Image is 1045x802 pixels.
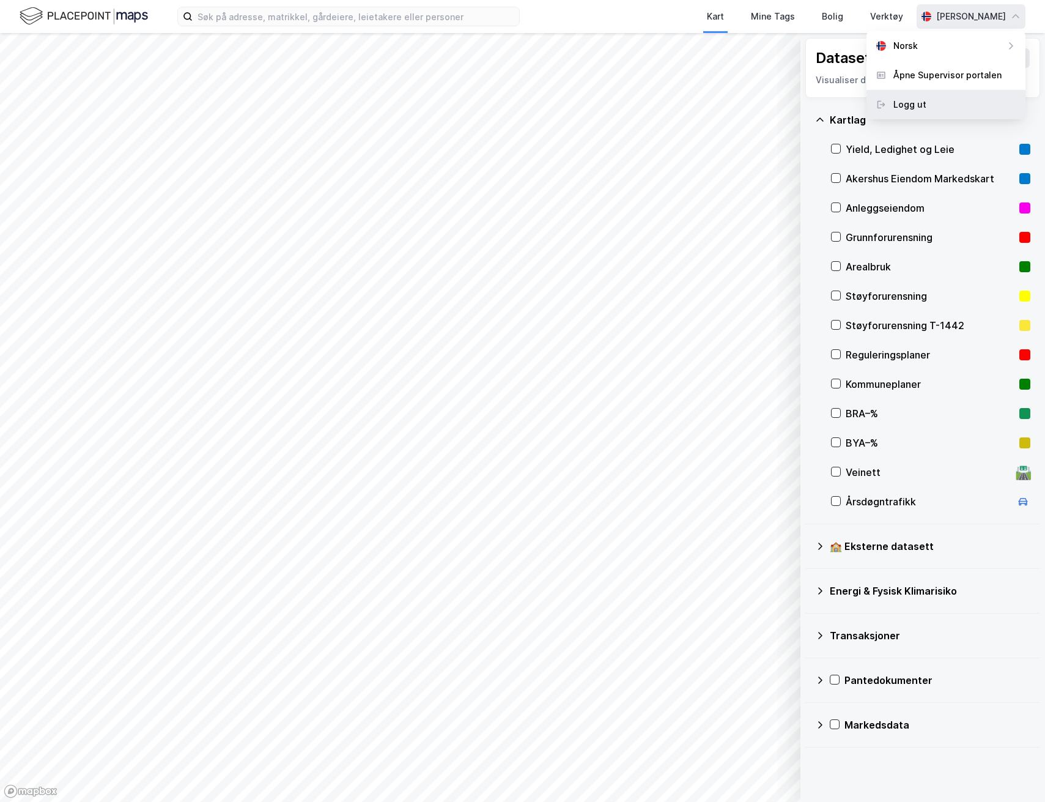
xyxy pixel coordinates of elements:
div: Arealbruk [846,259,1014,274]
a: Mapbox homepage [4,784,57,798]
div: Pantedokumenter [844,673,1030,688]
div: Datasett [816,48,876,68]
div: Energi & Fysisk Klimarisiko [830,584,1030,598]
div: Kommuneplaner [846,377,1014,392]
div: Veinett [846,465,1011,480]
div: Grunnforurensning [846,230,1014,245]
div: Markedsdata [844,718,1030,732]
div: Mine Tags [751,9,795,24]
div: [PERSON_NAME] [936,9,1006,24]
div: Støyforurensning T-1442 [846,318,1014,333]
div: Årsdøgntrafikk [846,494,1011,509]
div: Logg ut [893,97,926,112]
div: Verktøy [870,9,903,24]
div: 🛣️ [1015,464,1032,480]
img: logo.f888ab2527a4732fd821a326f86c7f29.svg [20,6,148,27]
div: Kontrollprogram for chat [984,743,1045,802]
div: Bolig [822,9,843,24]
div: BRA–% [846,406,1014,421]
div: Visualiser data i kartet her. [816,73,1030,87]
div: Akershus Eiendom Markedskart [846,171,1014,186]
div: Støyforurensning [846,289,1014,303]
iframe: Chat Widget [984,743,1045,802]
div: Yield, Ledighet og Leie [846,142,1014,157]
input: Søk på adresse, matrikkel, gårdeiere, leietakere eller personer [193,7,519,26]
div: Kart [707,9,724,24]
div: Anleggseiendom [846,201,1014,215]
div: 🏫 Eksterne datasett [830,539,1030,554]
div: Åpne Supervisor portalen [893,68,1002,83]
div: Kartlag [830,113,1030,127]
div: BYA–% [846,436,1014,450]
div: Transaksjoner [830,628,1030,643]
div: Norsk [893,39,918,53]
div: Reguleringsplaner [846,347,1014,362]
